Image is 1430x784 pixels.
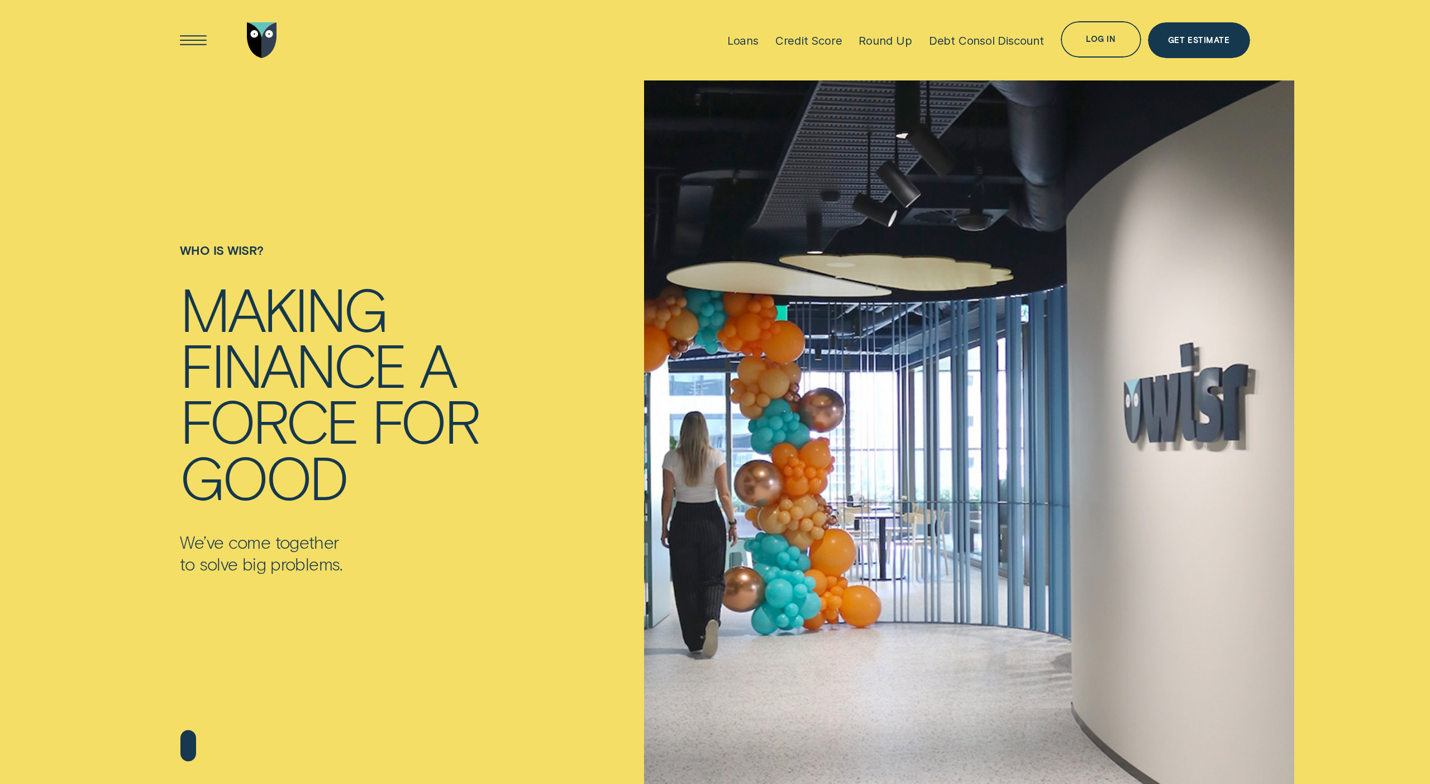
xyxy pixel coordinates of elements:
[929,34,1044,47] div: Debt Consol Discount
[1148,22,1250,59] a: Get Estimate
[727,34,759,47] div: Loans
[180,243,478,280] h1: Who is Wisr?
[859,34,912,47] div: Round Up
[1061,21,1141,58] button: Log in
[175,22,212,59] button: Open Menu
[371,392,478,448] div: for
[180,280,386,336] div: Making
[180,448,346,504] div: good
[420,336,455,392] div: a
[247,22,277,59] img: Wisr
[775,34,842,47] div: Credit Score
[180,392,357,448] div: force
[180,336,405,392] div: finance
[180,280,478,505] h4: Making finance a force for good
[180,531,478,574] p: We’ve come together to solve big problems.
